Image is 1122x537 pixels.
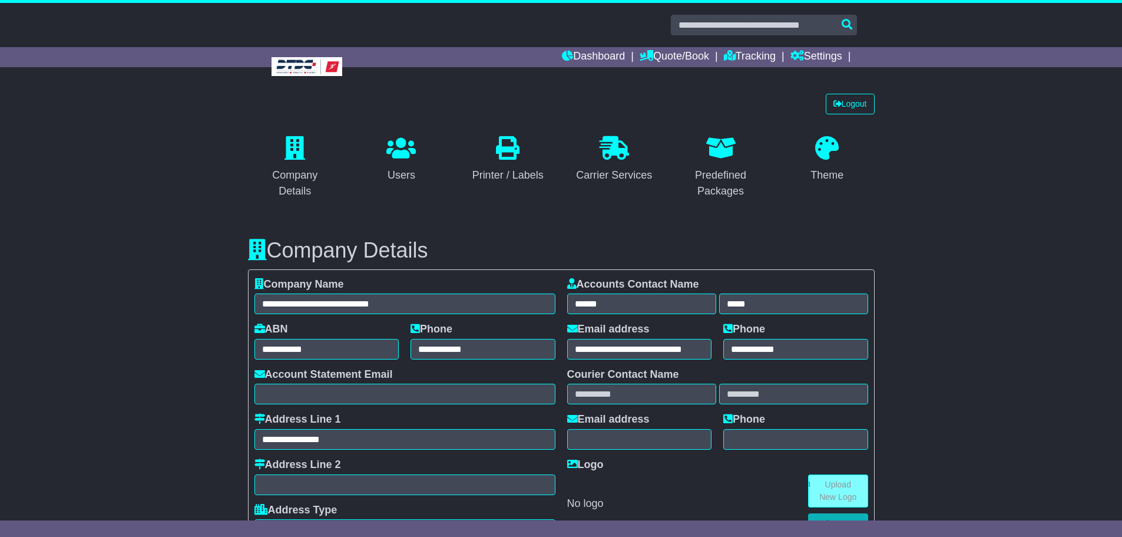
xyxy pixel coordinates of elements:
[567,413,650,426] label: Email address
[567,368,679,381] label: Courier Contact Name
[472,167,544,183] div: Printer / Labels
[411,323,452,336] label: Phone
[810,167,843,183] div: Theme
[681,167,760,199] div: Predefined Packages
[567,459,604,472] label: Logo
[562,47,625,67] a: Dashboard
[254,504,337,517] label: Address Type
[724,47,776,67] a: Tracking
[723,413,765,426] label: Phone
[247,132,342,203] a: Company Details
[248,239,875,262] h3: Company Details
[255,167,335,199] div: Company Details
[576,167,652,183] div: Carrier Services
[254,368,393,381] label: Account Statement Email
[567,323,650,336] label: Email address
[386,167,416,183] div: Users
[254,459,341,472] label: Address Line 2
[723,323,765,336] label: Phone
[803,132,851,187] a: Theme
[808,475,868,508] a: Upload New Logo
[640,47,709,67] a: Quote/Book
[567,498,604,509] span: No logo
[465,132,551,187] a: Printer / Labels
[254,413,341,426] label: Address Line 1
[254,323,288,336] label: ABN
[379,132,423,187] a: Users
[790,47,842,67] a: Settings
[826,94,875,114] a: Logout
[568,132,660,187] a: Carrier Services
[254,278,344,291] label: Company Name
[673,132,768,203] a: Predefined Packages
[567,278,699,291] label: Accounts Contact Name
